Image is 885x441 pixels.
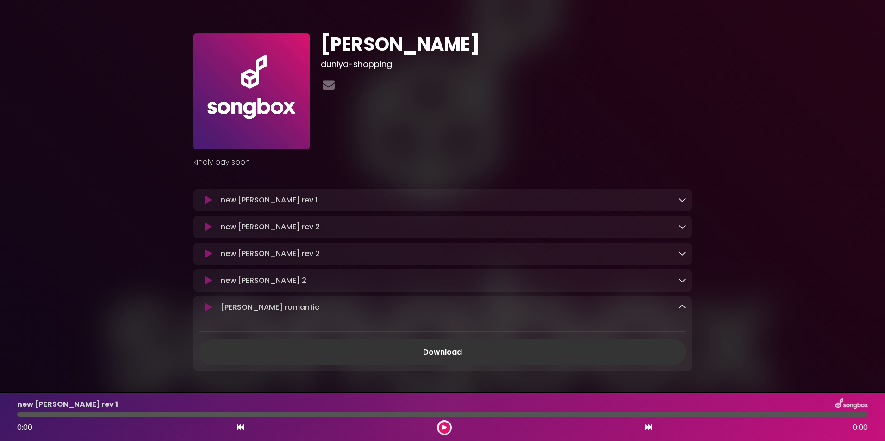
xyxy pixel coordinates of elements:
img: 70beCsgvRrCVkCpAseDU [193,33,310,149]
a: Download [199,339,686,365]
p: [PERSON_NAME] romantic [221,302,319,313]
h3: duniya-shopping [321,59,692,69]
p: new [PERSON_NAME] rev 2 [221,248,320,259]
p: new [PERSON_NAME] 2 [221,275,306,286]
p: new [PERSON_NAME] rev 1 [17,399,118,410]
p: new [PERSON_NAME] rev 2 [221,221,320,233]
img: songbox-logo-white.png [835,398,868,410]
h1: [PERSON_NAME] [321,33,692,55]
p: new [PERSON_NAME] rev 1 [221,195,318,206]
p: kindly pay soon [193,157,692,168]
